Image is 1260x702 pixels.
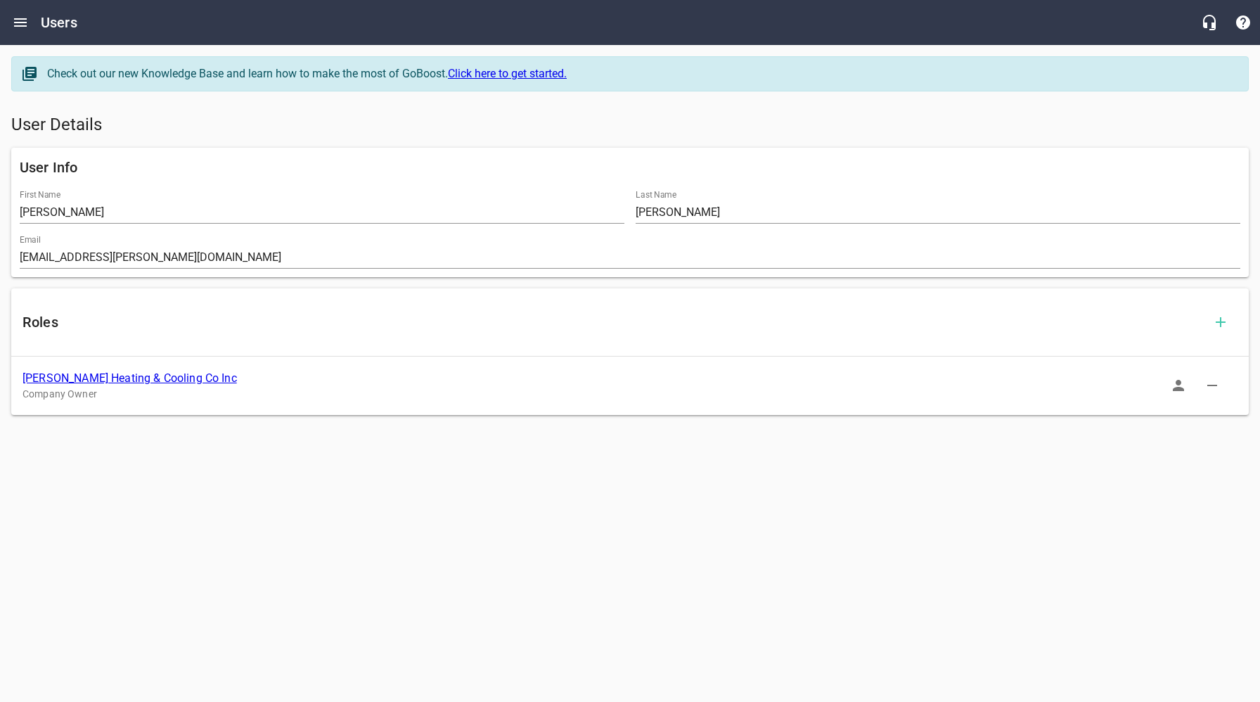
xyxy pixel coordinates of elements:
[4,6,37,39] button: Open drawer
[41,11,77,34] h6: Users
[448,67,567,80] a: Click here to get started.
[1195,369,1229,402] button: Delete Role
[22,371,237,385] a: [PERSON_NAME] Heating & Cooling Co Inc
[20,236,41,244] label: Email
[20,156,1240,179] h6: User Info
[1204,305,1237,339] button: Add Role
[11,114,1249,136] h5: User Details
[1226,6,1260,39] button: Support Portal
[1192,6,1226,39] button: Live Chat
[1162,369,1195,402] button: Sign In as Role
[20,191,60,199] label: First Name
[22,387,1215,402] p: Company Owner
[47,65,1234,82] div: Check out our new Knowledge Base and learn how to make the most of GoBoost.
[636,191,676,199] label: Last Name
[22,311,1204,333] h6: Roles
